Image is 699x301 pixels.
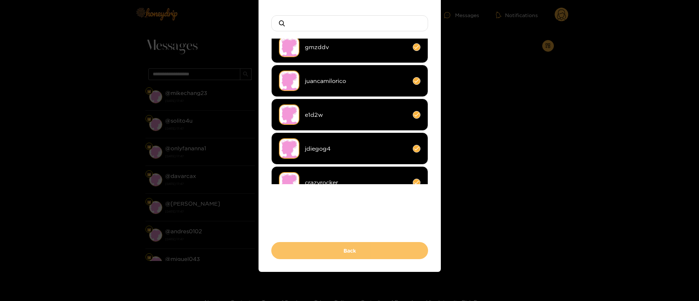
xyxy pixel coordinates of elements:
span: juancamilorico [305,77,407,85]
img: no-avatar.png [279,138,299,159]
span: jdiegog4 [305,144,407,153]
img: no-avatar.png [279,37,299,57]
img: no-avatar.png [279,104,299,125]
span: crazyrocker [305,178,407,187]
img: no-avatar.png [279,71,299,91]
span: e1d2w [305,111,407,119]
button: Back [271,242,428,259]
img: no-avatar.png [279,172,299,193]
span: gmzddv [305,43,407,51]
